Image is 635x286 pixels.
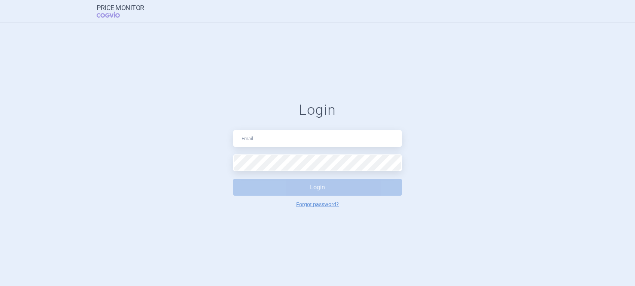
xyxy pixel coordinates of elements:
a: Forgot password? [296,202,339,207]
button: Login [233,179,402,196]
span: COGVIO [97,12,130,18]
h1: Login [233,102,402,119]
strong: Price Monitor [97,4,144,12]
a: Price MonitorCOGVIO [97,4,144,18]
input: Email [233,130,402,147]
